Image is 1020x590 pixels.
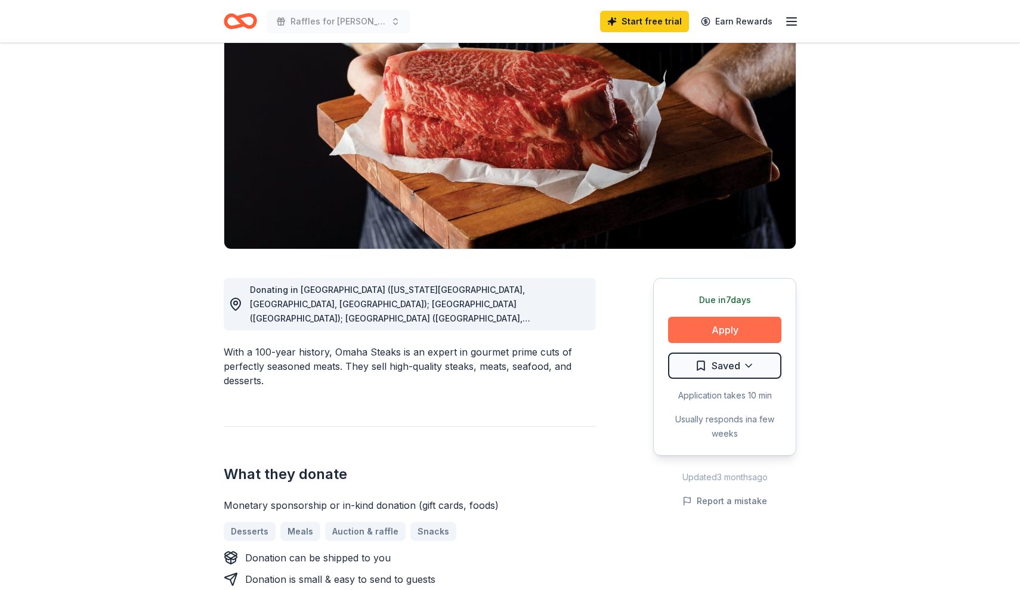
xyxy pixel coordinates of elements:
[694,11,780,32] a: Earn Rewards
[267,10,410,33] button: Raffles for [PERSON_NAME]
[250,285,530,552] span: Donating in [GEOGRAPHIC_DATA] ([US_STATE][GEOGRAPHIC_DATA], [GEOGRAPHIC_DATA], [GEOGRAPHIC_DATA])...
[668,353,781,379] button: Saved
[224,345,596,388] div: With a 100-year history, Omaha Steaks is an expert in gourmet prime cuts of perfectly seasoned me...
[600,11,689,32] a: Start free trial
[325,522,406,541] a: Auction & raffle
[224,21,796,249] img: Image for Omaha Steaks
[245,551,391,565] div: Donation can be shipped to you
[653,470,796,484] div: Updated 3 months ago
[668,317,781,343] button: Apply
[668,412,781,441] div: Usually responds in a few weeks
[668,388,781,403] div: Application takes 10 min
[410,522,456,541] a: Snacks
[290,14,386,29] span: Raffles for [PERSON_NAME]
[280,522,320,541] a: Meals
[668,293,781,307] div: Due in 7 days
[224,522,276,541] a: Desserts
[682,494,767,508] button: Report a mistake
[224,465,596,484] h2: What they donate
[224,7,257,35] a: Home
[712,358,740,373] span: Saved
[224,498,596,512] div: Monetary sponsorship or in-kind donation (gift cards, foods)
[245,572,435,586] div: Donation is small & easy to send to guests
